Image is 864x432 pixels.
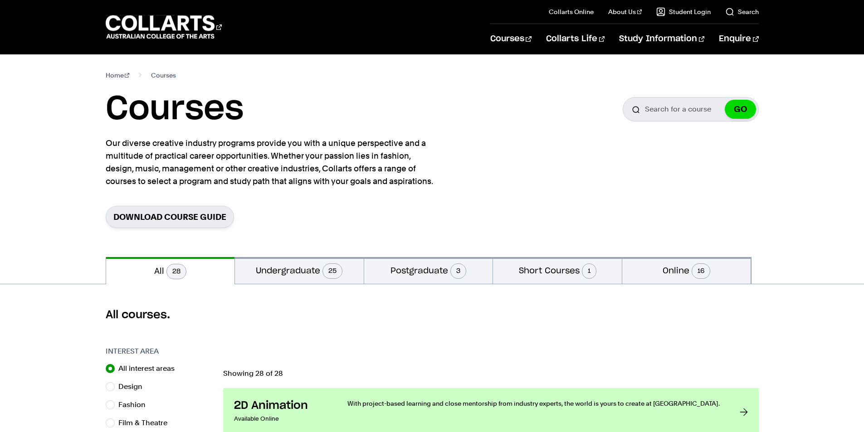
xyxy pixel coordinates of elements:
a: Search [725,7,759,16]
p: Showing 28 of 28 [223,370,759,377]
span: 28 [166,264,186,279]
a: Student Login [656,7,711,16]
span: 3 [450,263,466,279]
label: All interest areas [118,362,182,375]
p: Our diverse creative industry programs provide you with a unique perspective and a multitude of p... [106,137,437,188]
button: Undergraduate25 [235,257,364,284]
label: Fashion [118,398,153,411]
a: Collarts Life [546,24,605,54]
p: With project-based learning and close mentorship from industry experts, the world is yours to cre... [347,399,722,408]
a: Home [106,69,130,82]
label: Film & Theatre [118,417,175,429]
a: Enquire [719,24,758,54]
a: Courses [490,24,532,54]
p: Available Online [234,413,329,425]
h1: Courses [106,89,244,130]
h2: All courses. [106,308,759,322]
a: Download Course Guide [106,206,234,228]
a: Study Information [619,24,704,54]
button: GO [725,100,756,119]
span: 1 [582,263,596,279]
button: Postgraduate3 [364,257,493,284]
h3: 2D Animation [234,399,329,413]
div: Go to homepage [106,14,222,40]
h3: Interest Area [106,346,214,357]
span: 16 [692,263,710,279]
span: 25 [322,263,342,279]
a: About Us [608,7,642,16]
button: Short Courses1 [493,257,622,284]
button: Online16 [622,257,751,284]
label: Design [118,380,150,393]
button: All28 [106,257,235,284]
a: Collarts Online [549,7,594,16]
input: Search for a course [623,97,759,121]
span: Courses [151,69,176,82]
